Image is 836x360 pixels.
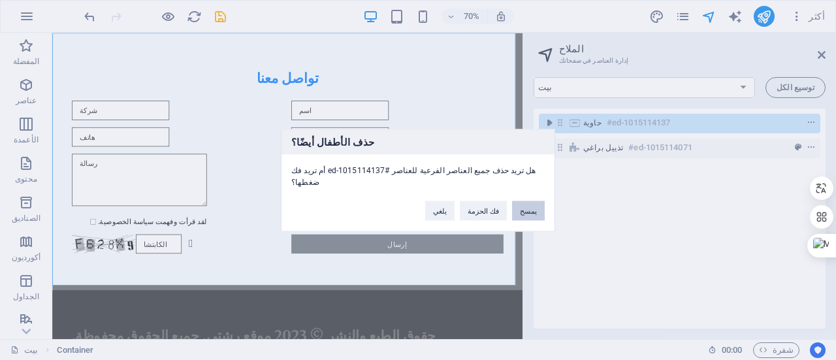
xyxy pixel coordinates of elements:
font: هل تريد حذف جميع العناصر الفرعية للعناصر #ed-1015114137 أم تريد فك ضغطها؟ [291,165,536,186]
button: يمسح [512,201,545,220]
font: فك الحزمة [468,206,499,214]
button: يلغي [425,201,455,220]
font: حذف الأطفال أيضًا؟ [291,136,374,148]
font: يلغي [433,206,447,214]
button: فك الحزمة [460,201,507,220]
font: يمسح [520,206,537,214]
